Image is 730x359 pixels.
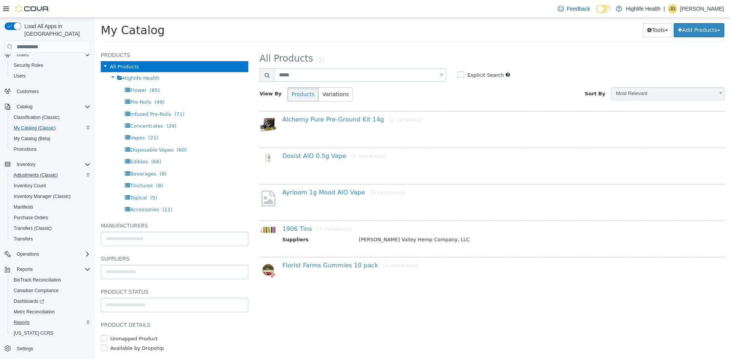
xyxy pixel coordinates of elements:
[67,189,78,195] span: (11)
[8,296,94,307] a: Dashboards
[35,93,76,99] span: Infused Pre-Rolls
[35,129,78,135] span: Disposable Vapes
[6,269,153,278] h5: Product Status
[35,153,61,159] span: Beverages
[668,4,677,13] div: Jennifer Gierum
[82,129,92,135] span: (60)
[223,70,258,84] button: Variations
[8,191,94,202] button: Inventory Manager (Classic)
[15,5,49,13] img: Cova
[187,218,258,228] th: Suppliers
[14,309,55,315] span: Metrc Reconciliation
[11,297,90,306] span: Dashboards
[165,73,187,79] span: View By
[555,1,593,16] a: Feedback
[221,38,229,45] small: (5)
[11,181,90,190] span: Inventory Count
[8,234,94,244] button: Transfers
[35,165,58,171] span: Tinctures
[663,4,665,13] p: |
[56,141,66,147] span: (66)
[55,177,62,183] span: (5)
[8,328,94,338] button: [US_STATE] CCRS
[35,141,53,147] span: Edibles
[14,225,52,231] span: Transfers (Classic)
[2,264,94,275] button: Reports
[11,171,61,180] a: Adjustments (Classic)
[17,104,32,110] span: Catalog
[14,160,90,169] span: Inventory
[11,307,90,316] span: Metrc Reconciliation
[165,135,182,145] img: 150
[8,133,94,144] button: My Catalog (Beta)
[11,202,36,212] a: Manifests
[680,4,724,13] p: [PERSON_NAME]
[6,203,153,212] h5: Manufacturers
[11,61,90,70] span: Security Roles
[11,234,90,244] span: Transfers
[6,236,153,245] h5: Suppliers
[14,344,36,353] a: Settings
[14,288,59,294] span: Canadian Compliance
[8,71,94,81] button: Users
[8,123,94,133] button: My Catalog (Classic)
[11,224,90,233] span: Transfers (Classic)
[35,177,52,183] span: Topical
[14,204,33,210] span: Manifests
[187,98,326,105] a: Alchemy Pure Pre-Ground Kit 14g[1 variation]
[258,218,613,228] td: [PERSON_NAME] Valley Hemp Company, LLC
[165,208,182,216] img: 150
[14,344,90,353] span: Settings
[8,170,94,180] button: Adjustments (Classic)
[14,136,51,142] span: My Catalog (Beta)
[2,101,94,112] button: Catalog
[17,346,33,352] span: Settings
[28,57,65,63] span: Highlife Health
[14,250,90,259] span: Operations
[275,172,310,178] small: [5 variations]
[596,5,612,13] input: Dark Mode
[11,297,47,306] a: Dashboards
[2,159,94,170] button: Inventory
[35,81,56,87] span: Pre-Rolls
[14,50,90,59] span: Users
[187,171,310,178] a: Ayrloom 1g Mood AIO Vape[5 variations]
[6,6,70,19] span: My Catalog
[8,307,94,317] button: Metrc Reconciliation
[65,153,71,159] span: (8)
[14,215,48,221] span: Purchase Orders
[14,125,56,131] span: My Catalog (Classic)
[21,22,90,38] span: Load All Apps in [GEOGRAPHIC_DATA]
[14,330,53,336] span: [US_STATE] CCRS
[11,181,49,190] a: Inventory Count
[11,329,56,338] a: [US_STATE] CCRS
[294,99,326,105] small: [1 variation]
[8,275,94,285] button: BioTrack Reconciliation
[14,160,38,169] button: Inventory
[14,172,58,178] span: Adjustments (Classic)
[11,71,90,81] span: Users
[187,207,257,215] a: 1906 Tins[7 variations]
[11,134,54,143] a: My Catalog (Beta)
[11,224,55,233] a: Transfers (Classic)
[165,244,182,261] img: 150
[11,213,51,222] a: Purchase Orders
[35,70,51,75] span: Flower
[8,112,94,123] button: Classification (Classic)
[14,193,71,199] span: Inventory Manager (Classic)
[35,189,64,195] span: Accessories
[8,60,94,71] button: Security Roles
[548,5,577,19] button: Tools
[11,134,90,143] span: My Catalog (Beta)
[165,35,218,46] span: All Products
[59,81,70,87] span: (49)
[14,62,43,68] span: Security Roles
[11,234,36,244] a: Transfers
[14,50,32,59] button: Users
[15,46,44,52] span: All Products
[670,4,675,13] span: JG
[11,123,59,133] a: My Catalog (Classic)
[11,192,74,201] a: Inventory Manager (Classic)
[61,165,68,171] span: (8)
